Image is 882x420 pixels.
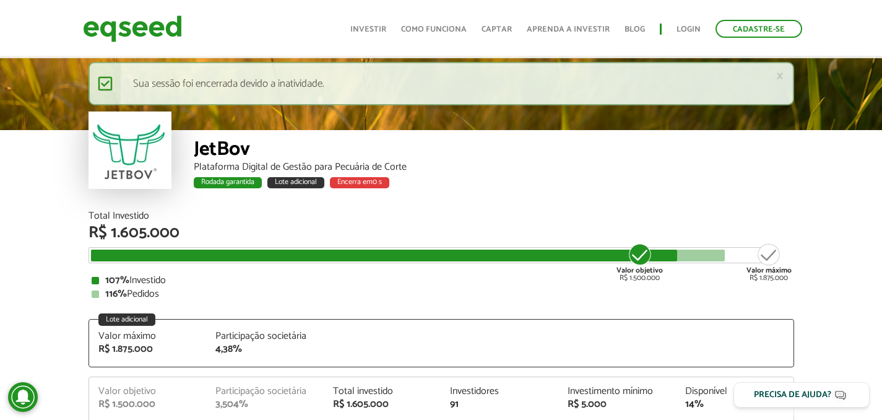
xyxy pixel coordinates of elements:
a: Captar [482,25,512,33]
div: Participação societária [215,331,314,341]
div: Investidores [450,387,549,396]
img: EqSeed [83,12,182,45]
strong: 107% [105,272,129,289]
div: 4,38% [215,344,314,354]
strong: Valor objetivo [616,265,663,276]
div: 3,504% [215,400,314,409]
div: Encerra em [330,177,389,188]
div: 14% [685,400,784,409]
a: Investir [350,25,386,33]
div: Investimento mínimo [568,387,667,396]
div: R$ 1.500.000 [616,242,663,282]
div: Valor objetivo [98,387,197,396]
div: Valor máximo [98,331,197,341]
a: Cadastre-se [716,20,802,38]
span: 0 s [373,176,382,188]
a: Blog [625,25,645,33]
div: Lote adicional [98,313,155,326]
div: Investido [92,276,791,286]
div: Pedidos [92,289,791,299]
div: Lote adicional [267,177,324,188]
div: Disponível [685,387,784,396]
div: Participação societária [215,387,314,396]
a: Login [677,25,701,33]
div: JetBov [194,139,794,162]
div: Rodada garantida [194,177,262,188]
div: R$ 1.605.000 [89,225,794,241]
div: R$ 1.875.000 [98,344,197,354]
strong: Valor máximo [746,265,792,276]
div: R$ 1.875.000 [746,242,792,282]
div: R$ 1.500.000 [98,400,197,409]
div: 91 [450,400,549,409]
a: Como funciona [401,25,467,33]
div: Total investido [333,387,432,396]
div: Sua sessão foi encerrada devido a inatividade. [89,62,794,105]
a: × [776,69,784,82]
div: Total Investido [89,211,794,221]
div: R$ 1.605.000 [333,400,432,409]
div: R$ 5.000 [568,400,667,409]
a: Aprenda a investir [527,25,610,33]
strong: 116% [105,286,127,302]
div: Plataforma Digital de Gestão para Pecuária de Corte [194,162,794,172]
